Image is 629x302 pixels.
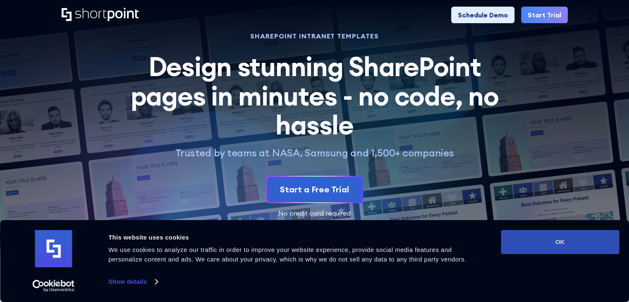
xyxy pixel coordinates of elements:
[280,183,349,196] div: Start a Free Trial
[62,8,139,22] a: Home
[17,280,90,292] a: Usercentrics Cookiebot - opens in a new window
[35,230,72,267] img: logo
[267,177,362,202] a: Start a Free Trial
[108,232,482,242] div: This website uses cookies
[521,7,568,23] a: Start Trial
[501,230,619,254] button: OK
[108,246,466,263] span: We use cookies to analyze our traffic in order to improve your website experience, provide social...
[121,146,508,159] p: Trusted by teams at NASA, Samsung and 1,500+ companies
[121,52,508,139] h2: Design stunning SharePoint pages in minutes - no code, no hassle
[451,7,514,23] a: Schedule Demo
[108,276,157,288] a: Show details
[62,210,568,216] div: No credit card required
[121,33,508,39] h1: SHAREPOINT INTRANET TEMPLATES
